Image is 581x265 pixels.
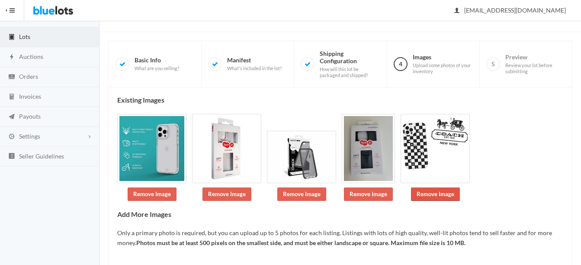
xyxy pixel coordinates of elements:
span: [EMAIL_ADDRESS][DOMAIN_NAME] [455,6,566,14]
img: 0f99e576-b176-4ead-a336-535de902f7d9-1757947426.jpg [192,114,261,183]
a: Remove Image [344,187,393,201]
ion-icon: speedometer [7,13,16,22]
a: Remove Image [202,187,251,201]
span: 4 [394,57,408,71]
ion-icon: clipboard [7,33,16,42]
ion-icon: cash [7,73,16,81]
b: Photos must be at least 500 pixels on the smallest side, and must be either landscape or square. ... [136,239,465,246]
span: What's included in the lot? [227,65,282,71]
span: Manifest [227,56,282,71]
span: Payouts [19,113,41,120]
span: Lots [19,33,30,40]
span: Basic Info [135,56,179,71]
h4: Add More Images [117,210,563,218]
p: Only a primary photo is required, but you can upload up to 5 photos for each listing. Listings wi... [117,228,563,248]
span: Images [413,53,472,74]
a: Remove Image [128,187,177,201]
span: What are you selling? [135,65,179,71]
ion-icon: person [453,7,461,15]
img: 9d124f09-fe81-4bb4-99d9-701a039e42a4-1757947426.jpg [267,131,336,183]
a: Remove Image [277,187,326,201]
span: Preview [505,53,565,74]
img: 46423bb5-5eb3-4da0-8913-1ff5ead7825a-1757947425.jpg [117,114,186,183]
span: Invoices [19,93,41,100]
span: 5 [486,57,500,71]
span: Upload some photos of your inventory [413,62,472,74]
span: Settings [19,132,40,140]
span: How will this lot be packaged and shipped? [320,66,379,78]
span: Shipping Configuration [320,50,379,78]
h4: Existing Images [117,96,563,104]
span: Auctions [19,53,43,60]
a: Remove Image [411,187,460,201]
span: Orders [19,73,38,80]
ion-icon: paper plane [7,113,16,121]
ion-icon: flash [7,53,16,61]
span: Review your lot before submitting [505,62,565,74]
span: Seller Guidelines [19,152,64,160]
img: 423b1206-edee-428e-9122-1f3831c23ee1-1757949262.jpg [342,114,395,183]
ion-icon: calculator [7,93,16,101]
ion-icon: cog [7,133,16,141]
ion-icon: list box [7,152,16,161]
img: 3279f3cd-7f39-475e-890b-44f1829cdd01-1757972441.jpg [401,114,470,183]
